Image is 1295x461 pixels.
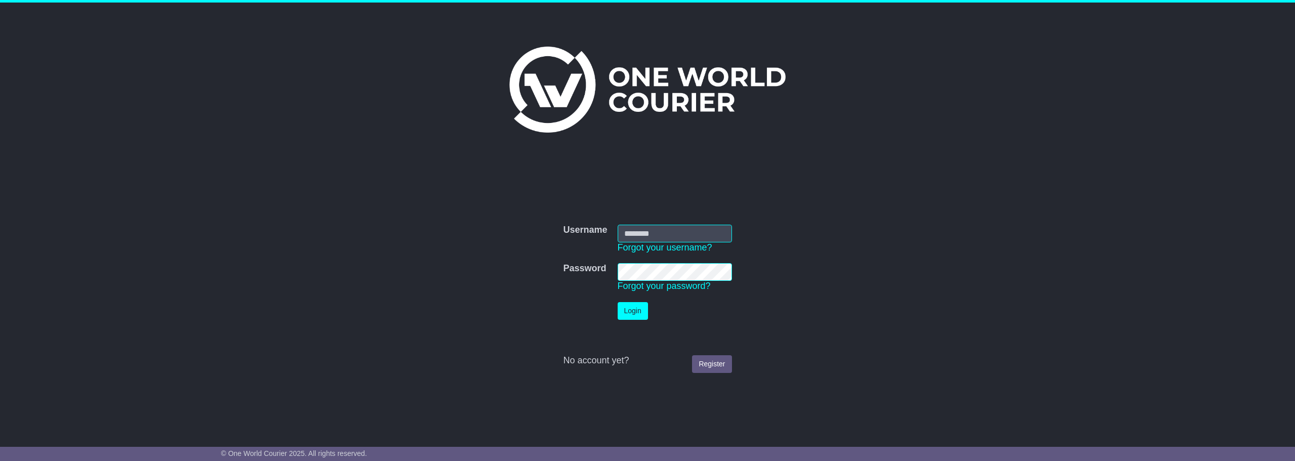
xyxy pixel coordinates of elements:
label: Password [563,263,606,274]
div: No account yet? [563,355,731,366]
button: Login [618,302,648,320]
span: © One World Courier 2025. All rights reserved. [221,449,367,457]
a: Register [692,355,731,373]
img: One World [509,47,786,133]
a: Forgot your username? [618,242,712,253]
a: Forgot your password? [618,281,711,291]
label: Username [563,225,607,236]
